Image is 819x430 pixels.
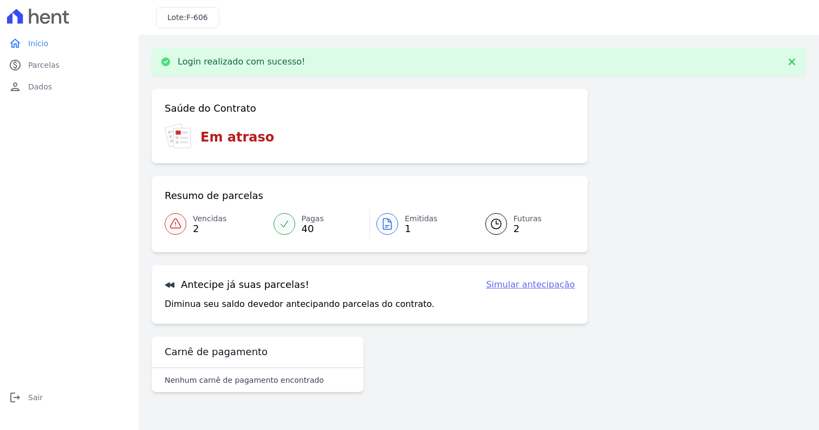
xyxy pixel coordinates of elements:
[472,209,575,239] a: Futuras 2
[167,12,208,23] h3: Lote:
[9,37,22,50] i: home
[186,13,208,22] span: F-606
[200,127,274,147] h3: Em atraso
[302,224,324,233] span: 40
[370,209,472,239] a: Emitidas 1
[9,80,22,93] i: person
[513,213,542,224] span: Futuras
[28,38,48,49] span: Início
[165,375,324,386] p: Nenhum carnê de pagamento encontrado
[165,189,263,202] h3: Resumo de parcelas
[28,60,60,70] span: Parcelas
[302,213,324,224] span: Pagas
[405,224,438,233] span: 1
[193,224,226,233] span: 2
[9,59,22,72] i: paid
[193,213,226,224] span: Vencidas
[165,102,256,115] h3: Saúde do Contrato
[165,345,268,358] h3: Carnê de pagamento
[4,33,134,54] a: homeInício
[513,224,542,233] span: 2
[165,209,267,239] a: Vencidas 2
[486,278,575,291] a: Simular antecipação
[28,392,43,403] span: Sair
[165,278,309,291] h3: Antecipe já suas parcelas!
[4,76,134,98] a: personDados
[178,56,305,67] p: Login realizado com sucesso!
[267,209,370,239] a: Pagas 40
[9,391,22,404] i: logout
[4,54,134,76] a: paidParcelas
[4,387,134,408] a: logoutSair
[405,213,438,224] span: Emitidas
[165,298,434,311] p: Diminua seu saldo devedor antecipando parcelas do contrato.
[28,81,52,92] span: Dados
